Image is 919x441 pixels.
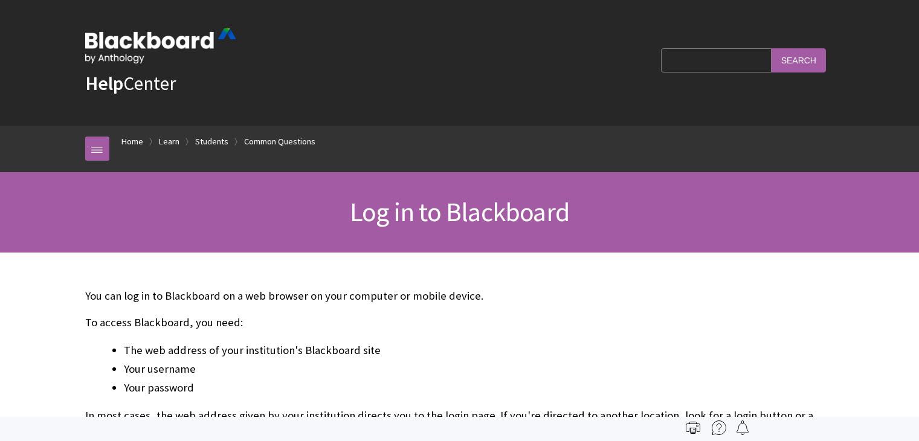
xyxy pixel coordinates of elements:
p: You can log in to Blackboard on a web browser on your computer or mobile device. [85,288,834,304]
img: Blackboard by Anthology [85,28,236,63]
p: To access Blackboard, you need: [85,315,834,330]
a: HelpCenter [85,71,176,95]
a: Learn [159,134,179,149]
img: Print [686,420,700,435]
a: Students [195,134,228,149]
li: The web address of your institution's Blackboard site [124,342,834,359]
a: Home [121,134,143,149]
p: In most cases, the web address given by your institution directs you to the login page. If you're... [85,408,834,439]
img: More help [712,420,726,435]
input: Search [772,48,826,72]
strong: Help [85,71,123,95]
span: Log in to Blackboard [350,195,569,228]
li: Your username [124,361,834,378]
li: Your password [124,379,834,396]
a: Common Questions [244,134,315,149]
img: Follow this page [735,420,750,435]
